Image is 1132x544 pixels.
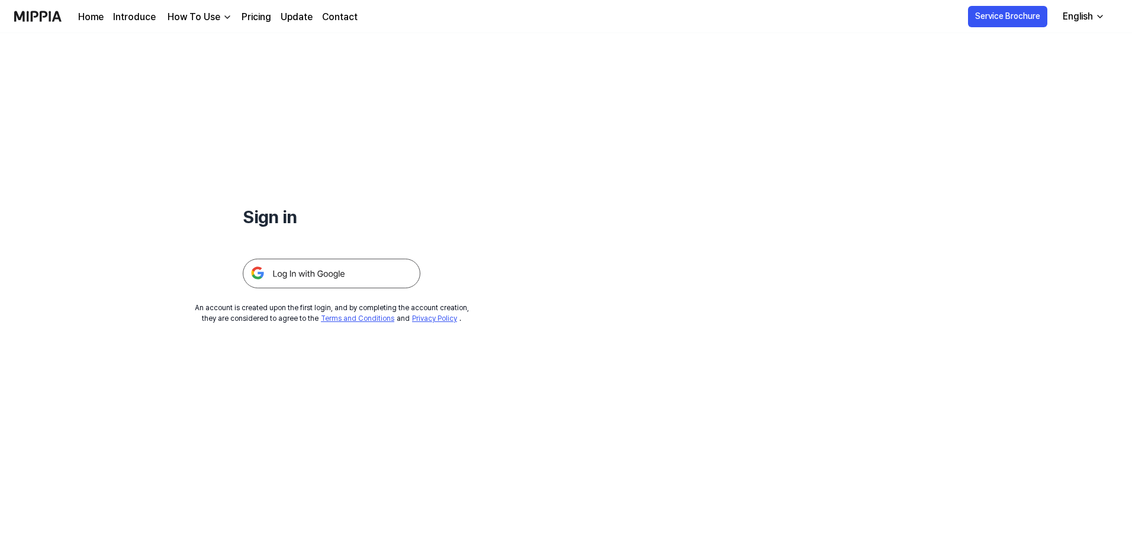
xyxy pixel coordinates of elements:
[1053,5,1112,28] button: English
[165,10,223,24] div: How To Use
[223,12,232,22] img: down
[78,10,104,24] a: Home
[412,314,457,323] a: Privacy Policy
[281,10,313,24] a: Update
[113,10,156,24] a: Introduce
[242,10,271,24] a: Pricing
[968,6,1047,27] button: Service Brochure
[165,10,232,24] button: How To Use
[243,204,420,230] h1: Sign in
[321,314,394,323] a: Terms and Conditions
[243,259,420,288] img: 구글 로그인 버튼
[1060,9,1095,24] div: English
[195,302,469,324] div: An account is created upon the first login, and by completing the account creation, they are cons...
[322,10,358,24] a: Contact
